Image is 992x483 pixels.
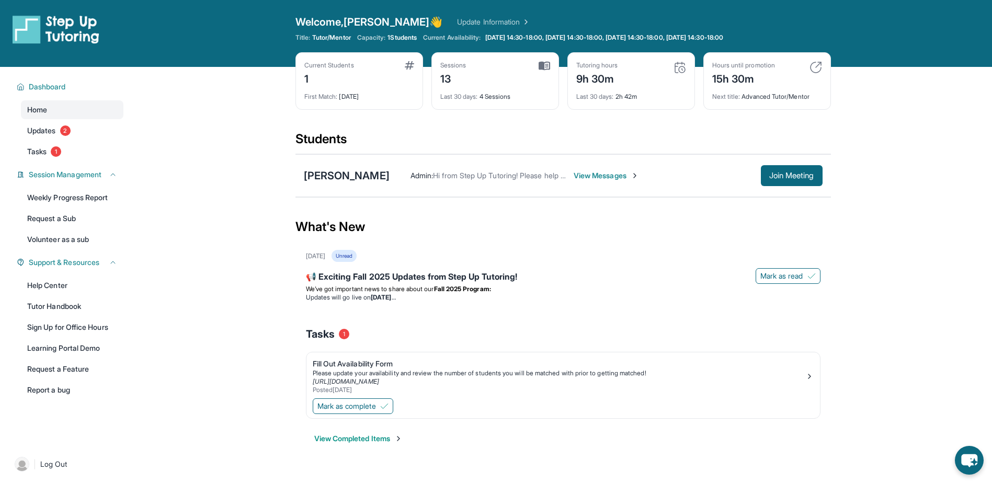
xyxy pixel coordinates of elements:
a: Help Center [21,276,123,295]
a: [DATE] 14:30-18:00, [DATE] 14:30-18:00, [DATE] 14:30-18:00, [DATE] 14:30-18:00 [483,33,725,42]
img: Chevron Right [520,17,530,27]
span: 1 [51,146,61,157]
a: Sign Up for Office Hours [21,318,123,337]
span: Updates [27,125,56,136]
div: 4 Sessions [440,86,550,101]
span: [DATE] 14:30-18:00, [DATE] 14:30-18:00, [DATE] 14:30-18:00, [DATE] 14:30-18:00 [485,33,723,42]
img: Mark as complete [380,402,389,410]
img: card [809,61,822,74]
span: Current Availability: [423,33,481,42]
a: Weekly Progress Report [21,188,123,207]
div: Sessions [440,61,466,70]
div: What's New [295,204,831,250]
div: 📢 Exciting Fall 2025 Updates from Step Up Tutoring! [306,270,820,285]
img: card [674,61,686,74]
div: Posted [DATE] [313,386,805,394]
a: Request a Feature [21,360,123,378]
div: Please update your availability and review the number of students you will be matched with prior ... [313,369,805,377]
img: Mark as read [807,272,816,280]
span: We’ve got important news to share about our [306,285,434,293]
span: | [33,458,36,470]
a: Volunteer as a sub [21,230,123,249]
img: card [539,61,550,71]
a: Report a bug [21,381,123,399]
span: View Messages [574,170,639,181]
span: First Match : [304,93,338,100]
button: chat-button [955,446,984,475]
a: Home [21,100,123,119]
div: [DATE] [306,252,325,260]
a: [URL][DOMAIN_NAME] [313,377,379,385]
strong: Fall 2025 Program: [434,285,491,293]
a: Request a Sub [21,209,123,228]
a: Updates2 [21,121,123,140]
a: Learning Portal Demo [21,339,123,358]
div: 13 [440,70,466,86]
a: Tasks1 [21,142,123,161]
button: Session Management [25,169,117,180]
div: Unread [332,250,357,262]
div: Tutoring hours [576,61,618,70]
button: Dashboard [25,82,117,92]
img: logo [13,15,99,44]
span: Tasks [27,146,47,157]
span: Next title : [712,93,740,100]
span: 1 Students [387,33,417,42]
span: Admin : [411,171,433,180]
div: 2h 42m [576,86,686,101]
span: Tutor/Mentor [312,33,351,42]
span: Title: [295,33,310,42]
span: Last 30 days : [440,93,478,100]
div: Fill Out Availability Form [313,359,805,369]
img: user-img [15,457,29,471]
span: Log Out [40,459,67,469]
span: Home [27,105,47,115]
a: Tutor Handbook [21,297,123,316]
span: 1 [339,329,349,339]
button: View Completed Items [314,433,403,444]
div: Advanced Tutor/Mentor [712,86,822,101]
li: Updates will go live on [306,293,820,302]
span: Welcome, [PERSON_NAME] 👋 [295,15,443,29]
button: Join Meeting [761,165,823,186]
div: Hours until promotion [712,61,775,70]
span: Support & Resources [29,257,99,268]
div: 15h 30m [712,70,775,86]
span: 2 [60,125,71,136]
span: Mark as read [760,271,803,281]
strong: [DATE] [371,293,395,301]
span: Mark as complete [317,401,376,411]
a: Update Information [457,17,530,27]
div: Students [295,131,831,154]
span: Capacity: [357,33,386,42]
img: card [405,61,414,70]
div: [DATE] [304,86,414,101]
button: Mark as complete [313,398,393,414]
div: [PERSON_NAME] [304,168,390,183]
button: Mark as read [756,268,820,284]
div: 1 [304,70,354,86]
div: 9h 30m [576,70,618,86]
span: Last 30 days : [576,93,614,100]
button: Support & Resources [25,257,117,268]
span: Join Meeting [769,172,814,179]
span: Tasks [306,327,335,341]
span: Session Management [29,169,101,180]
div: Current Students [304,61,354,70]
span: Dashboard [29,82,66,92]
img: Chevron-Right [631,171,639,180]
a: |Log Out [10,453,123,476]
a: Fill Out Availability FormPlease update your availability and review the number of students you w... [306,352,820,396]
